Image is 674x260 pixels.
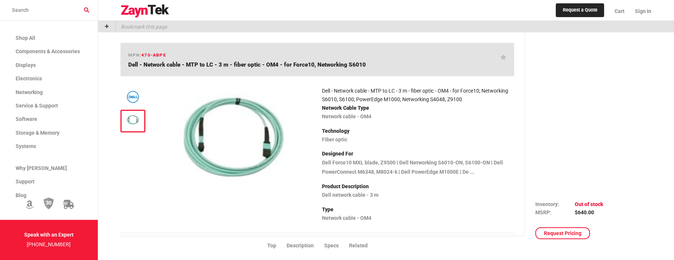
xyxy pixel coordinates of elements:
p: Network Cable Type [322,103,514,113]
span: Components & Accessories [16,48,80,54]
img: 470-ABPE -- Dell - Network cable - MTP to LC - 3 m - fiber optic - OM4 - for Force10, Networking ... [124,90,141,103]
td: Inventory [535,200,575,208]
p: Fiber optic [322,135,514,145]
span: Service & Support [16,103,58,109]
img: logo [120,4,170,18]
a: Request Pricing [535,227,590,239]
span: Storage & Memory [16,130,59,136]
span: Networking [16,89,43,95]
span: Displays [16,62,36,68]
li: Top [267,241,287,250]
a: Sign In [630,2,651,20]
span: Software [16,116,37,122]
p: Bookmark this page [116,21,167,32]
article: Dell - Network cable - MTP to LC - 3 m - fiber optic - OM4 - for Force10; Networking S6010, S6100... [322,87,514,103]
span: Systems [16,143,36,149]
td: MSRP [535,209,575,217]
span: Cart [615,8,625,14]
li: Description [287,241,324,250]
span: Why [PERSON_NAME] [16,165,67,171]
img: 470-ABPE -- Dell - Network cable - MTP to LC - 3 m - fiber optic - OM4 - for Force10, Networking ... [124,113,141,126]
span: Blog [16,192,26,198]
span: Out of stock [575,201,603,207]
h6: mpn: [128,52,166,59]
img: 30 Day Return Policy [43,197,54,210]
a: Request a Quote [556,3,604,17]
span: Electronics [16,76,42,81]
span: 470-ABPE [141,52,166,58]
td: $640.00 [575,209,603,217]
p: Network cable - OM4 [322,112,514,122]
li: Related [349,241,378,250]
p: Product Description [322,182,514,192]
li: Specs [324,241,349,250]
img: 470-ABPE -- Dell - Network cable - MTP to LC - 3 m - fiber optic - OM4 - for Force10, Networking ... [160,82,307,192]
span: Shop All [16,35,35,41]
span: Dell - Network cable - MTP to LC - 3 m - fiber optic - OM4 - for Force10, Networking S6010 [128,61,366,68]
p: Dell Force10 MXL blade, Z9500 ¦ Dell Networking S6010-ON, S6100-ON ¦ Dell PowerConnect M6348, M80... [322,158,514,177]
a: [PHONE_NUMBER] [27,241,71,247]
p: Designed For [322,149,514,159]
strong: Speak with an Expert [24,232,74,238]
p: Type [322,205,514,215]
p: Technology [322,126,514,136]
a: Cart [609,2,630,20]
p: Network cable - OM4 [322,214,514,223]
span: Support [16,179,35,184]
p: Dell network cable - 3 m [322,190,514,200]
